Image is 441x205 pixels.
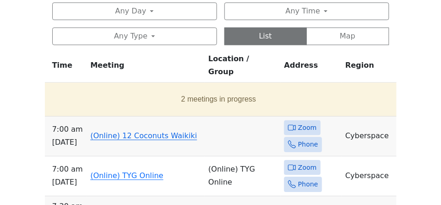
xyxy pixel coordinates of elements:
th: Time [45,52,87,83]
button: Any Type [52,27,217,45]
span: 7:00 AM [52,163,83,176]
button: Map [306,27,389,45]
span: Phone [298,179,318,190]
button: Any Time [224,2,389,20]
a: (Online) TYG Online [90,171,163,180]
span: Phone [298,139,318,150]
th: Meeting [87,52,205,83]
button: Any Day [52,2,217,20]
th: Location / Group [205,52,280,83]
th: Address [280,52,342,83]
span: Zoom [298,122,317,134]
button: 2 meetings in progress [49,86,389,112]
td: Cyberspace [342,116,396,156]
td: Cyberspace [342,156,396,196]
td: (Online) TYG Online [205,156,280,196]
span: 7:00 AM [52,123,83,136]
th: Region [342,52,396,83]
span: Zoom [298,162,317,173]
span: [DATE] [52,176,83,189]
button: List [224,27,307,45]
span: [DATE] [52,136,83,149]
a: (Online) 12 Coconuts Waikiki [90,131,197,140]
